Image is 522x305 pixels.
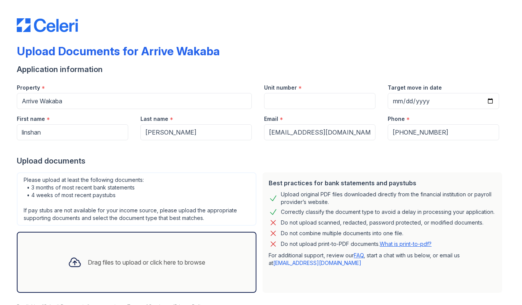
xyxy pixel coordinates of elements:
div: Upload original PDF files downloaded directly from the financial institution or payroll provider’... [281,191,496,206]
div: Upload documents [17,156,505,166]
label: Target move in date [388,84,442,91]
div: Best practices for bank statements and paystubs [269,178,496,188]
div: Application information [17,64,505,75]
label: Unit number [264,84,297,91]
div: Do not upload scanned, redacted, password protected, or modified documents. [281,218,483,227]
div: Correctly classify the document type to avoid a delay in processing your application. [281,207,495,217]
div: Drag files to upload or click here to browse [88,258,205,267]
img: CE_Logo_Blue-a8612792a0a2168367f1c8372b55b34899dd931a85d93a1a3d3e32e68fde9ad4.png [17,18,78,32]
label: Phone [388,115,405,123]
div: Do not combine multiple documents into one file. [281,229,403,238]
div: Upload Documents for Arrive Wakaba [17,44,220,58]
label: Property [17,84,40,91]
p: Do not upload print-to-PDF documents. [281,240,432,248]
label: Email [264,115,278,123]
div: Please upload at least the following documents: • 3 months of most recent bank statements • 4 wee... [17,172,256,226]
a: [EMAIL_ADDRESS][DOMAIN_NAME] [273,260,361,266]
a: What is print-to-pdf? [380,241,432,247]
p: For additional support, review our , start a chat with us below, or email us at [269,252,496,267]
label: First name [17,115,45,123]
a: FAQ [354,252,364,258]
label: Last name [140,115,168,123]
